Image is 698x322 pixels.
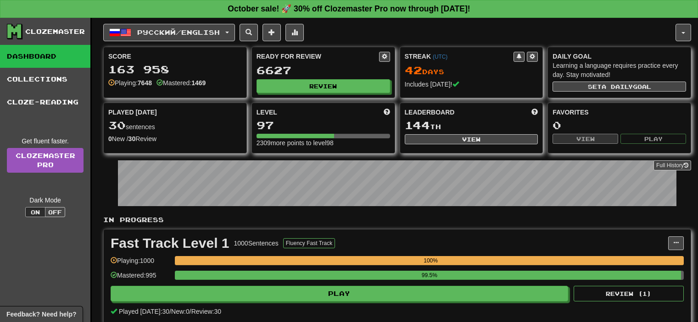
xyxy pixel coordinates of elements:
span: 42 [405,64,422,76]
span: Русский / English [137,28,220,36]
div: Clozemaster [25,27,85,36]
div: Ready for Review [257,52,379,61]
span: Level [257,108,277,117]
div: Mastered: 995 [111,271,170,286]
span: / [190,308,191,315]
a: (UTC) [433,54,447,60]
button: View [405,134,538,144]
div: Learning a language requires practice every day. Stay motivated! [553,61,686,79]
div: 97 [257,120,390,131]
span: 30 [108,119,126,131]
span: a daily [602,83,633,90]
div: New / Review [108,134,242,143]
p: In Progress [103,215,691,224]
div: 99.5% [178,271,681,280]
button: Play [620,134,686,144]
div: 100% [178,256,684,265]
button: Off [45,207,65,217]
div: Fast Track Level 1 [111,236,229,250]
button: On [25,207,45,217]
button: Full History [653,160,691,170]
span: Played [DATE] [108,108,157,117]
button: Review (1) [574,286,684,301]
strong: October sale! 🚀 30% off Clozemaster Pro now through [DATE]! [228,4,470,13]
div: 163 958 [108,64,242,75]
span: Score more points to level up [384,108,390,117]
div: Mastered: [156,78,206,87]
div: Playing: 1000 [111,256,170,271]
div: Daily Goal [553,52,686,61]
div: Day s [405,65,538,76]
div: Favorites [553,108,686,117]
button: Play [111,286,568,301]
strong: 30 [128,135,136,142]
span: Leaderboard [405,108,455,117]
div: 0 [553,120,686,131]
button: Review [257,79,390,93]
div: th [405,120,538,131]
div: Includes [DATE]! [405,80,538,89]
span: This week in points, UTC [531,108,538,117]
div: Get fluent faster. [7,136,84,146]
div: Playing: [108,78,152,87]
button: Seta dailygoal [553,82,686,92]
div: 1000 Sentences [234,239,279,248]
button: View [553,134,618,144]
strong: 1469 [191,79,206,87]
button: Search sentences [240,24,258,41]
button: More stats [285,24,304,41]
div: Streak [405,52,514,61]
span: New: 0 [171,308,190,315]
span: Review: 30 [191,308,221,315]
span: / [169,308,171,315]
span: Open feedback widget [6,310,76,319]
button: Русский/English [103,24,235,41]
div: Dark Mode [7,196,84,205]
span: 144 [405,119,430,131]
a: ClozemasterPro [7,148,84,173]
div: 2309 more points to level 98 [257,138,390,147]
button: Fluency Fast Track [283,238,335,248]
strong: 0 [108,135,112,142]
button: Add sentence to collection [262,24,281,41]
strong: 7648 [138,79,152,87]
div: Score [108,52,242,61]
span: Played [DATE]: 30 [119,308,169,315]
div: 6627 [257,65,390,76]
div: sentences [108,120,242,131]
